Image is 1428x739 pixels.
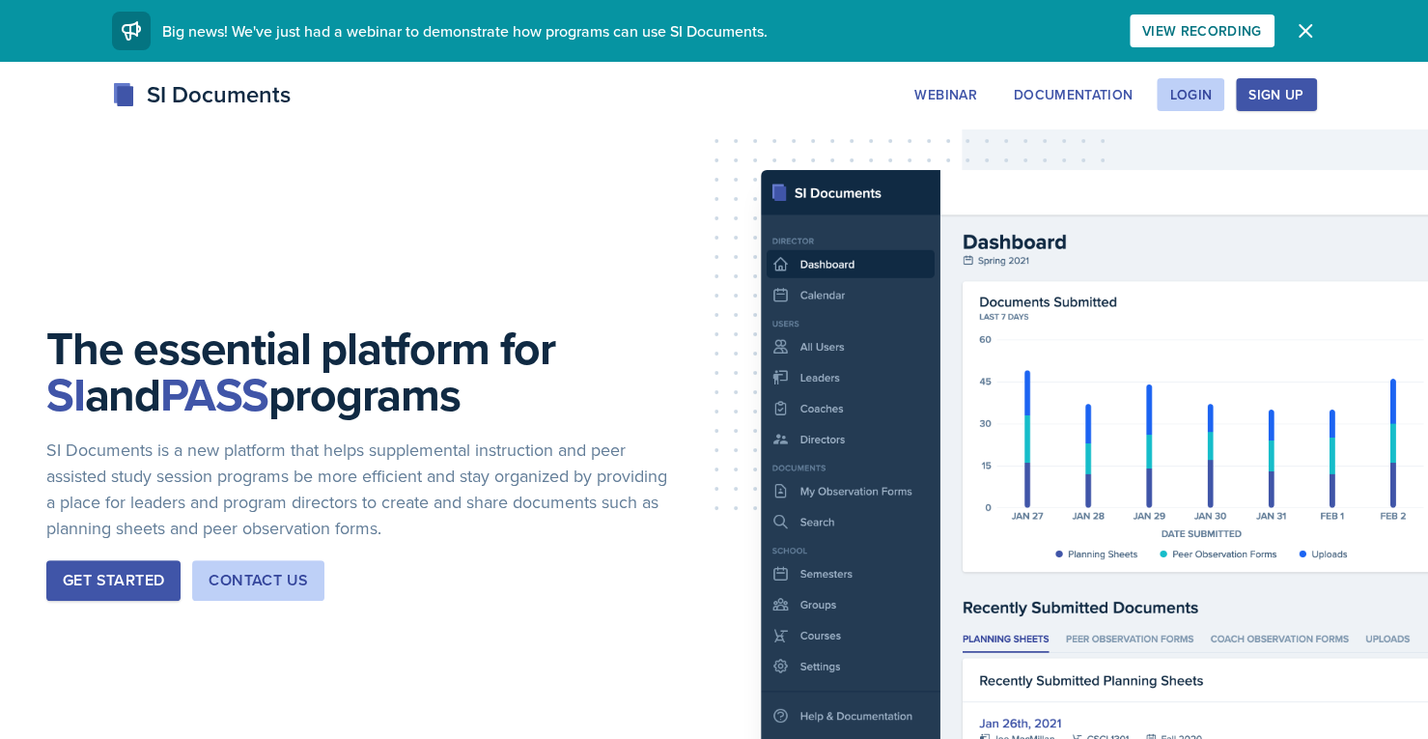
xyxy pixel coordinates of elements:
span: Big news! We've just had a webinar to demonstrate how programs can use SI Documents. [162,20,768,42]
button: Get Started [46,560,181,601]
div: Contact Us [209,569,308,592]
button: View Recording [1130,14,1274,47]
div: Sign Up [1248,87,1303,102]
div: SI Documents [112,77,291,112]
div: Login [1169,87,1212,102]
button: Documentation [1001,78,1146,111]
button: Contact Us [192,560,324,601]
div: Get Started [63,569,164,592]
div: View Recording [1142,23,1262,39]
button: Webinar [902,78,989,111]
button: Sign Up [1236,78,1316,111]
div: Webinar [914,87,976,102]
div: Documentation [1014,87,1134,102]
button: Login [1157,78,1224,111]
